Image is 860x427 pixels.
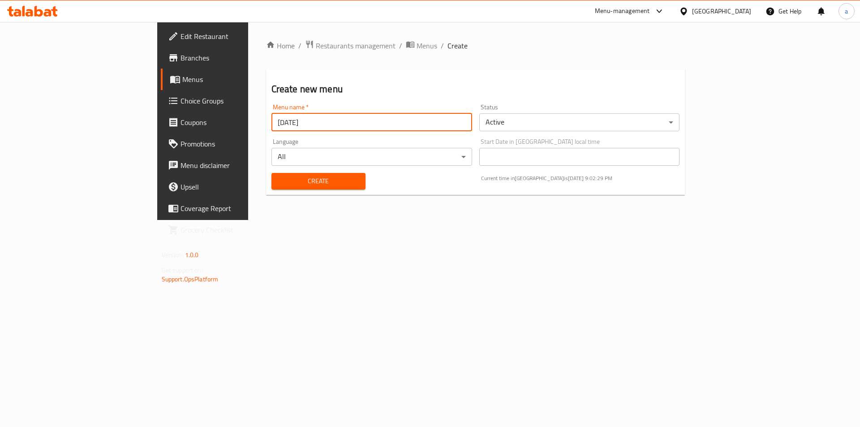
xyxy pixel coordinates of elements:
[161,198,301,219] a: Coverage Report
[161,155,301,176] a: Menu disclaimer
[181,95,294,106] span: Choice Groups
[279,176,358,187] span: Create
[162,249,184,261] span: Version:
[271,148,472,166] div: All
[181,138,294,149] span: Promotions
[185,249,199,261] span: 1.0.0
[181,117,294,128] span: Coupons
[181,52,294,63] span: Branches
[399,40,402,51] li: /
[161,133,301,155] a: Promotions
[181,224,294,235] span: Grocery Checklist
[162,264,203,276] span: Get support on:
[161,47,301,69] a: Branches
[271,113,472,131] input: Please enter Menu name
[181,160,294,171] span: Menu disclaimer
[271,173,365,190] button: Create
[845,6,848,16] span: a
[161,26,301,47] a: Edit Restaurant
[316,40,396,51] span: Restaurants management
[479,113,680,131] div: Active
[595,6,650,17] div: Menu-management
[441,40,444,51] li: /
[406,40,437,52] a: Menus
[162,273,219,285] a: Support.OpsPlatform
[447,40,468,51] span: Create
[161,219,301,241] a: Grocery Checklist
[182,74,294,85] span: Menus
[161,112,301,133] a: Coupons
[181,31,294,42] span: Edit Restaurant
[161,69,301,90] a: Menus
[417,40,437,51] span: Menus
[181,181,294,192] span: Upsell
[305,40,396,52] a: Restaurants management
[271,82,680,96] h2: Create new menu
[161,176,301,198] a: Upsell
[481,174,680,182] p: Current time in [GEOGRAPHIC_DATA] is [DATE] 9:02:29 PM
[266,40,685,52] nav: breadcrumb
[181,203,294,214] span: Coverage Report
[692,6,751,16] div: [GEOGRAPHIC_DATA]
[161,90,301,112] a: Choice Groups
